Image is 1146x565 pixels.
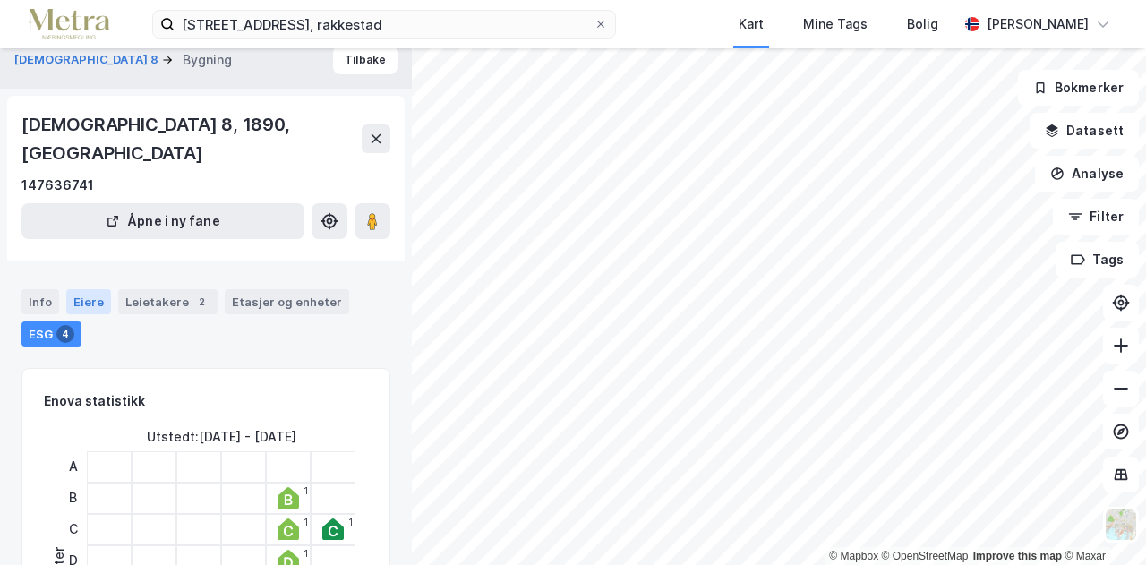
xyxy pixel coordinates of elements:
button: Filter [1053,199,1139,235]
div: Leietakere [118,289,218,314]
div: Info [21,289,59,314]
div: A [62,451,84,483]
div: 1 [304,517,308,527]
div: Mine Tags [803,13,868,35]
div: Bolig [907,13,938,35]
div: Bygning [183,49,232,71]
div: 2 [192,293,210,311]
div: Utstedt : [DATE] - [DATE] [147,426,296,448]
div: B [62,483,84,514]
div: Kart [739,13,764,35]
input: Søk på adresse, matrikkel, gårdeiere, leietakere eller personer [175,11,594,38]
button: Åpne i ny fane [21,203,304,239]
button: Datasett [1030,113,1139,149]
div: [PERSON_NAME] [987,13,1089,35]
a: Mapbox [829,550,878,562]
div: [DEMOGRAPHIC_DATA] 8, 1890, [GEOGRAPHIC_DATA] [21,110,362,167]
div: Kontrollprogram for chat [1056,479,1146,565]
div: 1 [304,548,308,559]
div: ESG [21,321,81,347]
div: 147636741 [21,175,94,196]
button: Bokmerker [1018,70,1139,106]
div: Enova statistikk [44,390,145,412]
div: 1 [304,485,308,496]
button: [DEMOGRAPHIC_DATA] 8 [14,51,162,69]
div: C [62,514,84,545]
a: OpenStreetMap [882,550,969,562]
div: Eiere [66,289,111,314]
img: metra-logo.256734c3b2bbffee19d4.png [29,9,109,40]
div: Etasjer og enheter [232,294,342,310]
div: 1 [348,517,353,527]
button: Tags [1056,242,1139,278]
button: Tilbake [333,46,398,74]
a: Improve this map [973,550,1062,562]
iframe: Chat Widget [1056,479,1146,565]
button: Analyse [1035,156,1139,192]
div: 4 [56,325,74,343]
